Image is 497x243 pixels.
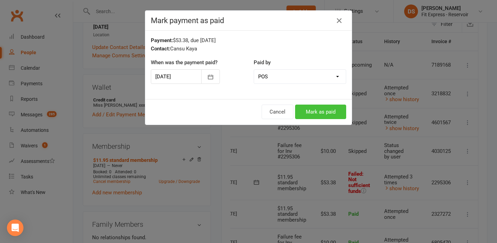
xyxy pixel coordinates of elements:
[151,16,346,25] h4: Mark payment as paid
[151,45,346,53] div: Cansu Kaya
[254,58,271,67] label: Paid by
[151,37,173,43] strong: Payment:
[151,58,217,67] label: When was the payment paid?
[151,36,346,45] div: $53.38, due [DATE]
[262,105,293,119] button: Cancel
[295,105,346,119] button: Mark as paid
[7,220,23,236] div: Open Intercom Messenger
[334,15,345,26] button: Close
[151,46,170,52] strong: Contact:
